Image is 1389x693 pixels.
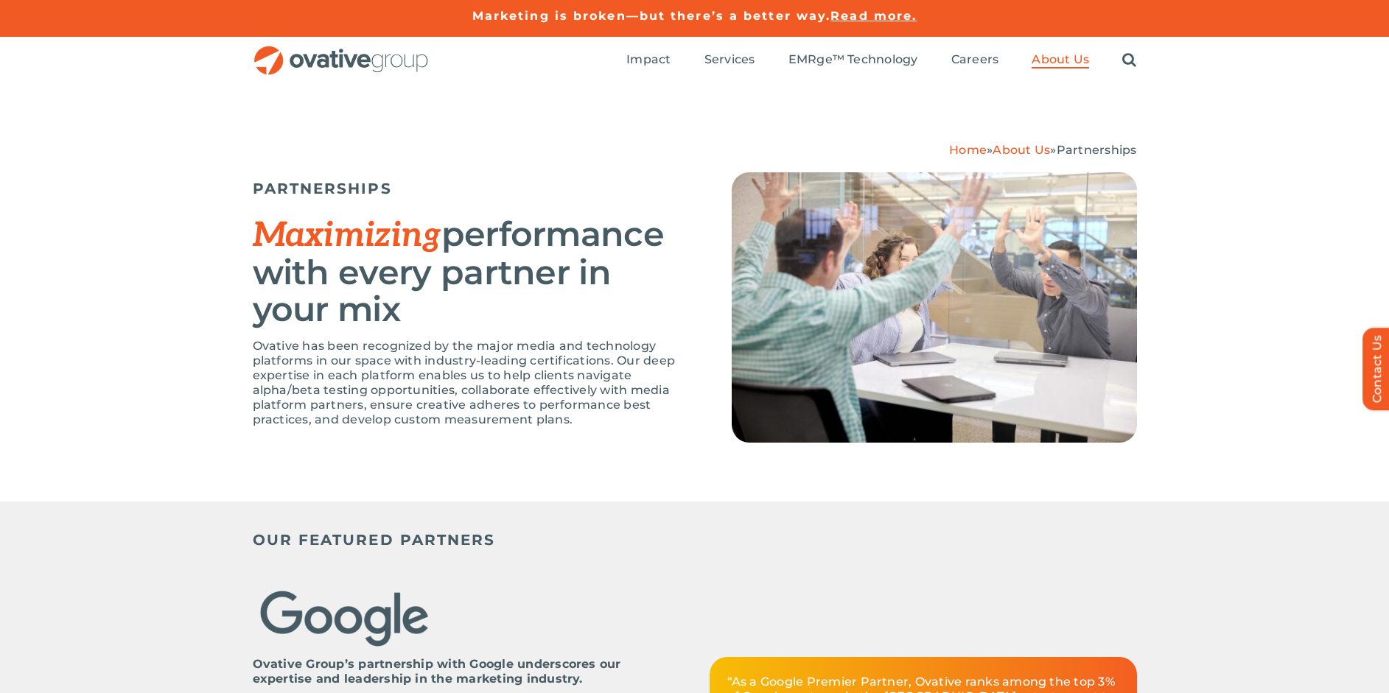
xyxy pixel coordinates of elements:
h5: PARTNERSHIPS [253,180,695,197]
strong: Ovative Group’s partnership with Google underscores our expertise and leadership in the marketing... [253,657,621,686]
a: Careers [951,52,999,68]
span: About Us [1032,52,1089,67]
a: About Us [1032,52,1089,68]
p: Ovative has been recognized by the major media and technology platforms in our space with industr... [253,339,695,427]
span: Careers [951,52,999,67]
h2: performance with every partner in your mix [253,216,695,328]
span: EMRge™ Technology [788,52,918,67]
span: » » [949,143,1136,157]
h5: OUR FEATURED PARTNERS [253,531,1137,549]
a: Impact [626,52,671,68]
span: Services [704,52,755,67]
img: Google [253,582,437,658]
a: OG_Full_horizontal_RGB [253,44,430,58]
img: Careers Collage 8 [732,172,1137,443]
a: Services [704,52,755,68]
span: Impact [626,52,671,67]
a: Marketing is broken—but there’s a better way. [472,9,831,23]
em: Maximizing [253,215,441,256]
a: Read more. [830,9,917,23]
a: EMRge™ Technology [788,52,918,68]
nav: Menu [626,37,1136,84]
a: Search [1122,52,1136,68]
span: Partnerships [1057,143,1137,157]
a: About Us [993,143,1050,157]
a: Home [949,143,987,157]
